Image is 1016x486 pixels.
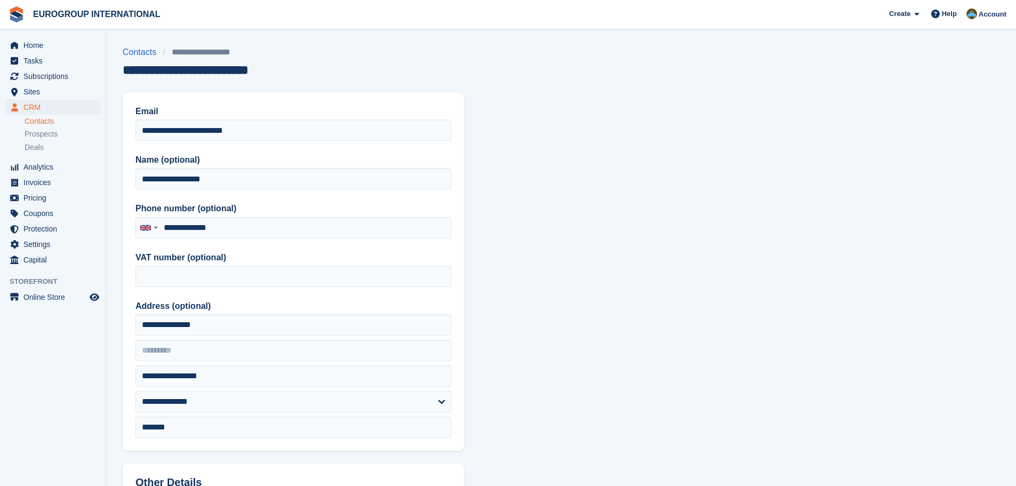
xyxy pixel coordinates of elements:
[942,9,957,19] span: Help
[123,46,163,59] a: Contacts
[88,291,101,304] a: Preview store
[23,252,87,267] span: Capital
[5,84,101,99] a: menu
[135,105,451,118] label: Email
[5,190,101,205] a: menu
[979,9,1006,20] span: Account
[9,6,25,22] img: stora-icon-8386f47178a22dfd0bd8f6a31ec36ba5ce8667c1dd55bd0f319d3a0aa187defe.svg
[136,218,161,238] div: United Kingdom: +44
[5,290,101,305] a: menu
[135,202,451,215] label: Phone number (optional)
[5,221,101,236] a: menu
[5,206,101,221] a: menu
[23,100,87,115] span: CRM
[23,221,87,236] span: Protection
[23,237,87,252] span: Settings
[25,116,101,126] a: Contacts
[5,69,101,84] a: menu
[5,175,101,190] a: menu
[5,53,101,68] a: menu
[23,53,87,68] span: Tasks
[25,129,101,140] a: Prospects
[23,69,87,84] span: Subscriptions
[123,46,249,59] nav: breadcrumbs
[135,154,451,166] label: Name (optional)
[889,9,910,19] span: Create
[5,237,101,252] a: menu
[25,142,101,153] a: Deals
[5,100,101,115] a: menu
[966,9,977,19] img: Jo Pinkney
[5,252,101,267] a: menu
[23,84,87,99] span: Sites
[5,38,101,53] a: menu
[135,251,451,264] label: VAT number (optional)
[10,276,106,287] span: Storefront
[25,142,44,153] span: Deals
[23,206,87,221] span: Coupons
[29,5,165,23] a: EUROGROUP INTERNATIONAL
[25,129,58,139] span: Prospects
[23,190,87,205] span: Pricing
[23,160,87,174] span: Analytics
[23,38,87,53] span: Home
[23,175,87,190] span: Invoices
[5,160,101,174] a: menu
[23,290,87,305] span: Online Store
[135,300,451,313] label: Address (optional)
